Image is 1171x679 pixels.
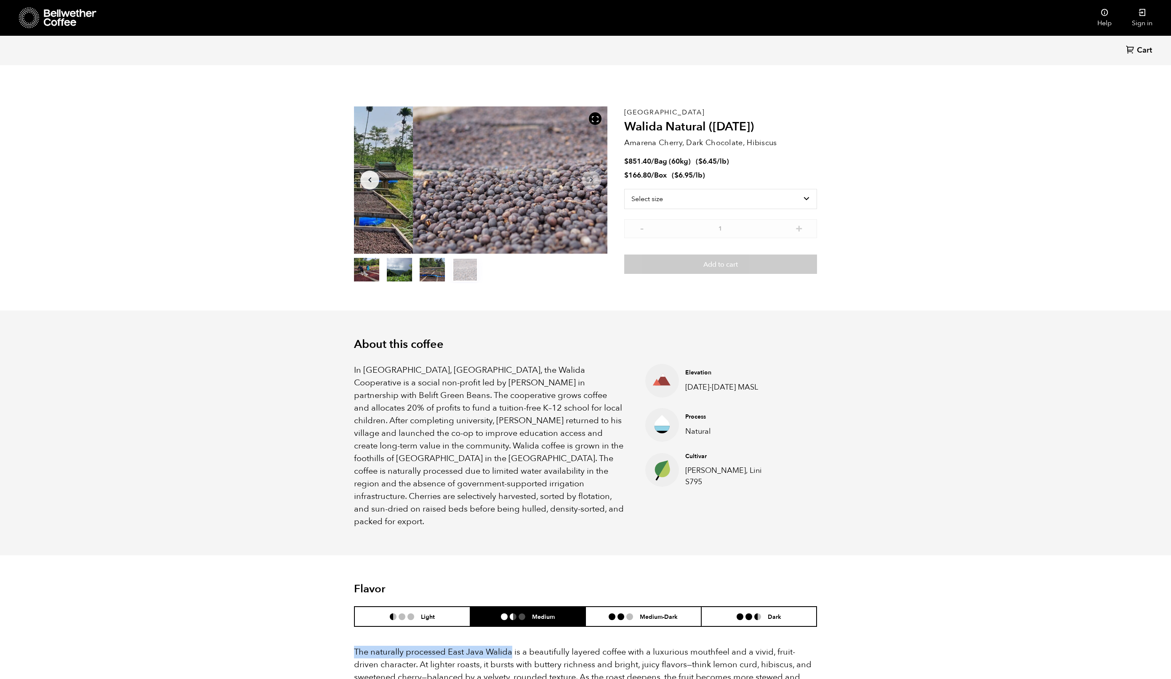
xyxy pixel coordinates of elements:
span: /lb [717,156,727,166]
span: $ [624,170,628,180]
span: $ [674,170,679,180]
span: Box [654,170,667,180]
h6: Dark [768,613,781,620]
bdi: 851.40 [624,156,651,166]
span: Cart [1137,45,1152,56]
h2: Walida Natural ([DATE]) [624,120,817,134]
span: / [651,170,654,180]
h6: Light [421,613,435,620]
button: - [637,223,647,232]
h4: Elevation [685,369,774,377]
span: Bag (60kg) [654,156,691,166]
button: Add to cart [624,255,817,274]
span: $ [624,156,628,166]
p: [PERSON_NAME], Lini S795 [685,465,774,488]
h2: About this coffee [354,338,817,351]
h4: Process [685,413,774,421]
span: ( ) [672,170,705,180]
p: In [GEOGRAPHIC_DATA], [GEOGRAPHIC_DATA], the Walida Cooperative is a social non-profit led by [PE... [354,364,624,528]
span: / [651,156,654,166]
span: ( ) [696,156,729,166]
p: Natural [685,426,774,437]
bdi: 6.95 [674,170,693,180]
button: + [794,223,804,232]
h2: Flavor [354,583,508,596]
h4: Cultivar [685,452,774,461]
span: $ [698,156,703,166]
bdi: 6.45 [698,156,717,166]
h6: Medium-Dark [640,613,678,620]
h6: Medium [532,613,555,620]
span: /lb [693,170,703,180]
p: Amarena Cherry, Dark Chocolate, Hibiscus [624,137,817,149]
p: [DATE]-[DATE] MASL [685,382,774,393]
a: Cart [1126,45,1154,56]
bdi: 166.80 [624,170,651,180]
